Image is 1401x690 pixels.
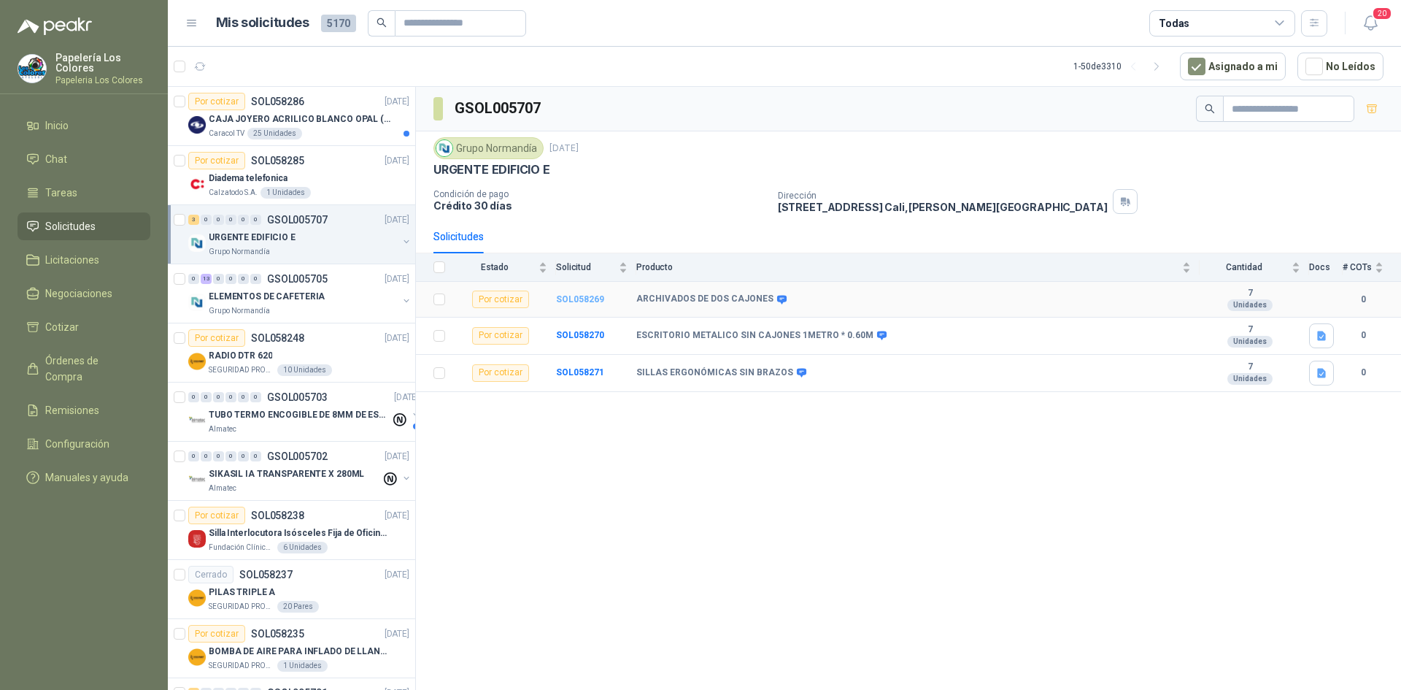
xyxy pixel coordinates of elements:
[18,212,150,240] a: Solicitudes
[277,542,328,553] div: 6 Unidades
[188,215,199,225] div: 3
[1200,324,1300,336] b: 7
[18,347,150,391] a: Órdenes de Compra
[18,430,150,458] a: Configuración
[251,156,304,166] p: SOL058285
[188,530,206,548] img: Company Logo
[556,294,604,304] a: SOL058269
[472,364,529,382] div: Por cotizar
[45,285,112,302] span: Negociaciones
[45,436,109,452] span: Configuración
[251,510,304,521] p: SOL058238
[556,262,616,272] span: Solicitud
[1200,253,1309,282] th: Cantidad
[556,253,636,282] th: Solicitud
[209,349,272,363] p: RADIO DTR 620
[433,189,766,199] p: Condición de pago
[385,272,409,286] p: [DATE]
[188,234,206,252] img: Company Logo
[1343,262,1372,272] span: # COTs
[45,151,67,167] span: Chat
[251,629,304,639] p: SOL058235
[201,392,212,402] div: 0
[250,451,261,461] div: 0
[45,252,99,268] span: Licitaciones
[209,231,296,245] p: URGENTE EDIFICIO E
[436,140,452,156] img: Company Logo
[213,274,224,284] div: 0
[472,327,529,345] div: Por cotizar
[45,218,96,234] span: Solicitudes
[188,329,245,347] div: Por cotizar
[225,392,236,402] div: 0
[18,112,150,139] a: Inicio
[216,12,309,34] h1: Mis solicitudes
[549,142,579,156] p: [DATE]
[188,566,233,583] div: Cerrado
[45,353,136,385] span: Órdenes de Compra
[636,367,793,379] b: SILLAS ERGONÓMICAS SIN BRAZOS
[556,330,604,340] b: SOL058270
[18,313,150,341] a: Cotizar
[250,274,261,284] div: 0
[209,112,390,126] p: CAJA JOYERO ACRILICO BLANCO OPAL (En el adjunto mas detalle)
[209,483,236,494] p: Almatec
[18,280,150,307] a: Negociaciones
[778,201,1108,213] p: [STREET_ADDRESS] Cali , [PERSON_NAME][GEOGRAPHIC_DATA]
[209,586,275,599] p: PILAS TRIPLE A
[260,187,311,199] div: 1 Unidades
[385,509,409,523] p: [DATE]
[1309,253,1343,282] th: Docs
[1343,366,1383,380] b: 0
[45,469,128,486] span: Manuales y ayuda
[168,146,415,205] a: Por cotizarSOL058285[DATE] Company LogoDiadema telefonicaCalzatodo S.A.1 Unidades
[209,364,274,376] p: SEGURIDAD PROVISER LTDA
[188,270,412,317] a: 0 13 0 0 0 0 GSOL005705[DATE] Company LogoELEMENTOS DE CAFETERIAGrupo Normandía
[251,96,304,107] p: SOL058286
[267,451,328,461] p: GSOL005702
[18,18,92,35] img: Logo peakr
[55,53,150,73] p: Papelería Los Colores
[238,274,249,284] div: 0
[209,645,390,659] p: BOMBA DE AIRE PARA INFLADO DE LLANTAS DE BICICLETA
[1227,373,1273,385] div: Unidades
[251,333,304,343] p: SOL058248
[209,246,270,258] p: Grupo Normandía
[1343,329,1383,342] b: 0
[209,526,390,540] p: Silla Interlocutora Isósceles Fija de Oficina Tela Negra Just Home Collection
[277,660,328,672] div: 1 Unidades
[556,367,604,377] a: SOL058271
[1372,7,1392,20] span: 20
[267,274,328,284] p: GSOL005705
[454,253,556,282] th: Estado
[213,215,224,225] div: 0
[277,364,332,376] div: 10 Unidades
[321,15,356,32] span: 5170
[188,451,199,461] div: 0
[433,162,550,177] p: URGENTE EDIFICIO E
[188,388,422,435] a: 0 0 0 0 0 0 GSOL005703[DATE] Company LogoTUBO TERMO ENCOGIBLE DE 8MM DE ESPESOR X 5CMSAlmatec
[188,648,206,666] img: Company Logo
[1180,53,1286,80] button: Asignado a mi
[201,215,212,225] div: 0
[433,137,544,159] div: Grupo Normandía
[188,152,245,169] div: Por cotizar
[1343,293,1383,307] b: 0
[455,97,543,120] h3: GSOL005707
[636,330,873,342] b: ESCRITORIO METALICO SIN CAJONES 1METRO * 0.60M
[188,471,206,488] img: Company Logo
[209,172,287,185] p: Diadema telefonica
[636,262,1179,272] span: Producto
[209,467,364,481] p: SIKASIL IA TRANSPARENTE X 280ML
[45,319,79,335] span: Cotizar
[433,229,484,245] div: Solicitudes
[267,215,328,225] p: GSOL005707
[209,408,390,422] p: TUBO TERMO ENCOGIBLE DE 8MM DE ESPESOR X 5CMS
[45,185,77,201] span: Tareas
[225,215,236,225] div: 0
[188,448,412,494] a: 0 0 0 0 0 0 GSOL005702[DATE] Company LogoSIKASIL IA TRANSPARENTE X 280MLAlmatec
[209,187,258,199] p: Calzatodo S.A.
[213,451,224,461] div: 0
